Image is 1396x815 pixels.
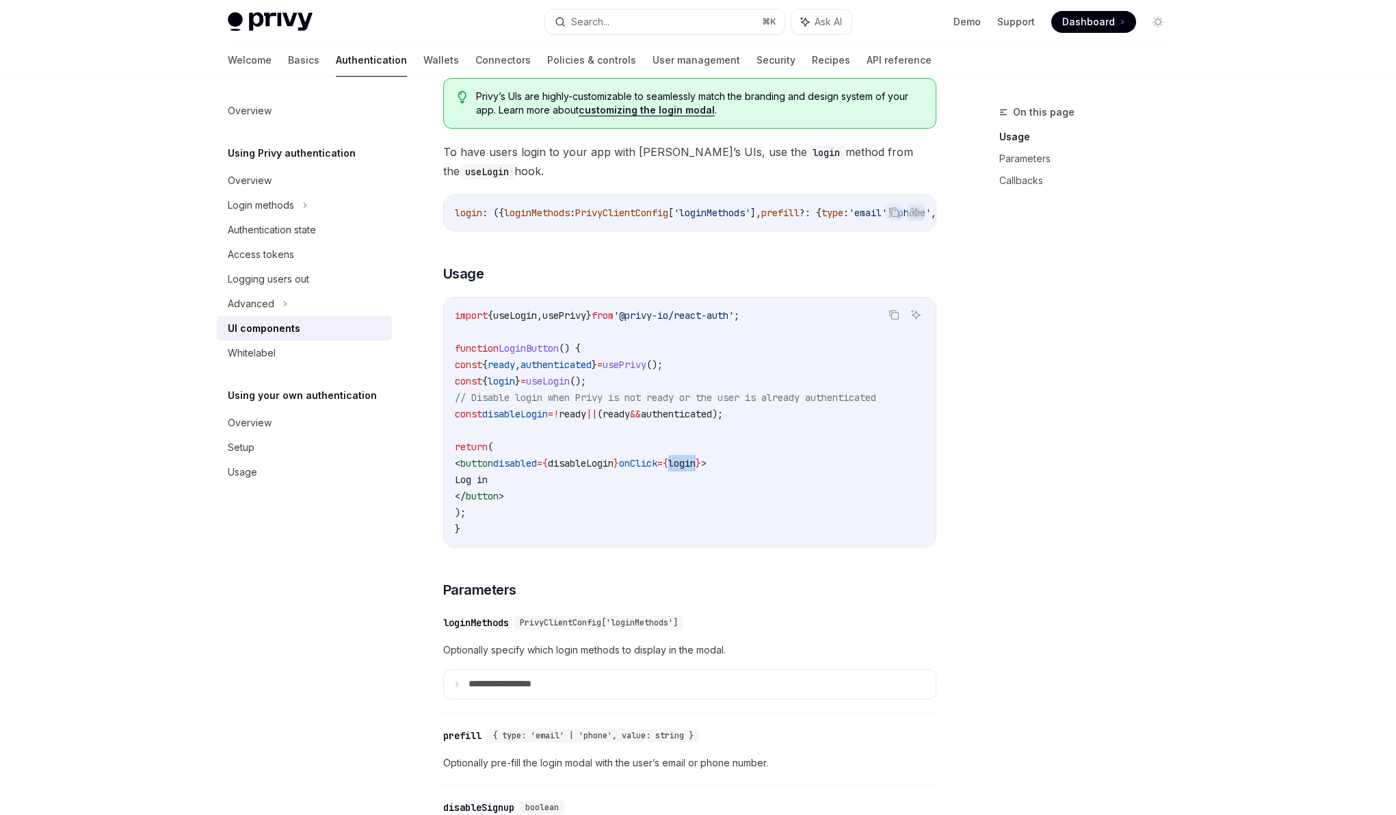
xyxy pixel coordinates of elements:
span: function [455,342,499,354]
span: </ [455,490,466,502]
a: User management [653,44,740,77]
span: > [499,490,504,502]
span: = [548,408,553,420]
a: Connectors [475,44,531,77]
div: Login methods [228,197,294,214]
span: usePrivy [603,359,646,371]
span: disableLogin [482,408,548,420]
span: loginMethods [504,207,570,219]
a: Whitelabel [217,341,392,365]
span: prefill [761,207,800,219]
span: button [466,490,499,502]
span: ⌘ K [762,16,776,27]
button: Ask AI [791,10,852,34]
span: useLogin [526,375,570,387]
span: : [843,207,849,219]
span: authenticated [521,359,592,371]
span: // Disable login when Privy is not ready or the user is already authenticated [455,391,876,404]
span: ); [455,506,466,519]
span: { [542,457,548,469]
a: Recipes [812,44,850,77]
a: Dashboard [1051,11,1136,33]
span: > [701,457,707,469]
span: 'email' [849,207,887,219]
span: To have users login to your app with [PERSON_NAME]’s UIs, use the method from the hook. [443,142,936,181]
a: Access tokens [217,242,392,267]
a: UI components [217,316,392,341]
div: Authentication state [228,222,316,238]
span: ready [603,408,630,420]
a: Basics [288,44,319,77]
button: Search...⌘K [545,10,785,34]
div: loginMethods [443,616,509,630]
span: boolean [525,802,559,813]
span: disableLogin [548,457,614,469]
div: Overview [228,415,272,431]
span: PrivyClientConfig['loginMethods'] [520,617,678,628]
div: Whitelabel [228,345,276,361]
h5: Using Privy authentication [228,145,356,161]
span: Privy’s UIs are highly-customizable to seamlessly match the branding and design system of your ap... [476,90,921,117]
span: = [521,375,526,387]
span: , [515,359,521,371]
span: ( [488,441,493,453]
span: const [455,375,482,387]
span: { [488,309,493,322]
a: Demo [953,15,981,29]
div: disableSignup [443,801,514,814]
span: ?: { [800,207,821,219]
a: Welcome [228,44,272,77]
span: ; [734,309,739,322]
button: Ask AI [907,203,925,221]
span: Optionally specify which login methods to display in the modal. [443,642,936,658]
a: Usage [999,126,1180,148]
span: from [592,309,614,322]
span: Ask AI [815,15,842,29]
code: login [807,145,845,160]
span: < [455,457,460,469]
span: PrivyClientConfig [575,207,668,219]
span: Parameters [443,580,516,599]
span: } [614,457,619,469]
span: ! [553,408,559,420]
span: , [931,207,936,219]
span: = [597,359,603,371]
div: Usage [228,464,257,480]
span: login [668,457,696,469]
a: API reference [867,44,932,77]
span: } [592,359,597,371]
span: authenticated [641,408,712,420]
span: onClick [619,457,657,469]
span: ); [712,408,723,420]
a: Support [997,15,1035,29]
button: Copy the contents from the code block [885,306,903,324]
span: LoginButton [499,342,559,354]
button: Copy the contents from the code block [885,203,903,221]
a: Logging users out [217,267,392,292]
span: import [455,309,488,322]
span: disabled [493,457,537,469]
span: } [696,457,701,469]
div: Overview [228,172,272,189]
svg: Tip [458,91,467,103]
div: Logging users out [228,271,309,287]
span: return [455,441,488,453]
span: button [460,457,493,469]
span: (); [570,375,586,387]
span: { type: 'email' | 'phone', value: string } [492,730,694,741]
span: } [515,375,521,387]
span: ready [488,359,515,371]
span: && [630,408,641,420]
a: Authentication [336,44,407,77]
a: Overview [217,99,392,123]
span: usePrivy [542,309,586,322]
span: () { [559,342,581,354]
a: Security [756,44,795,77]
div: Setup [228,439,254,456]
span: const [455,359,482,371]
a: customizing the login modal [579,104,715,116]
a: Authentication state [217,218,392,242]
span: { [482,375,488,387]
span: Log in [455,474,488,486]
div: prefill [443,729,482,742]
